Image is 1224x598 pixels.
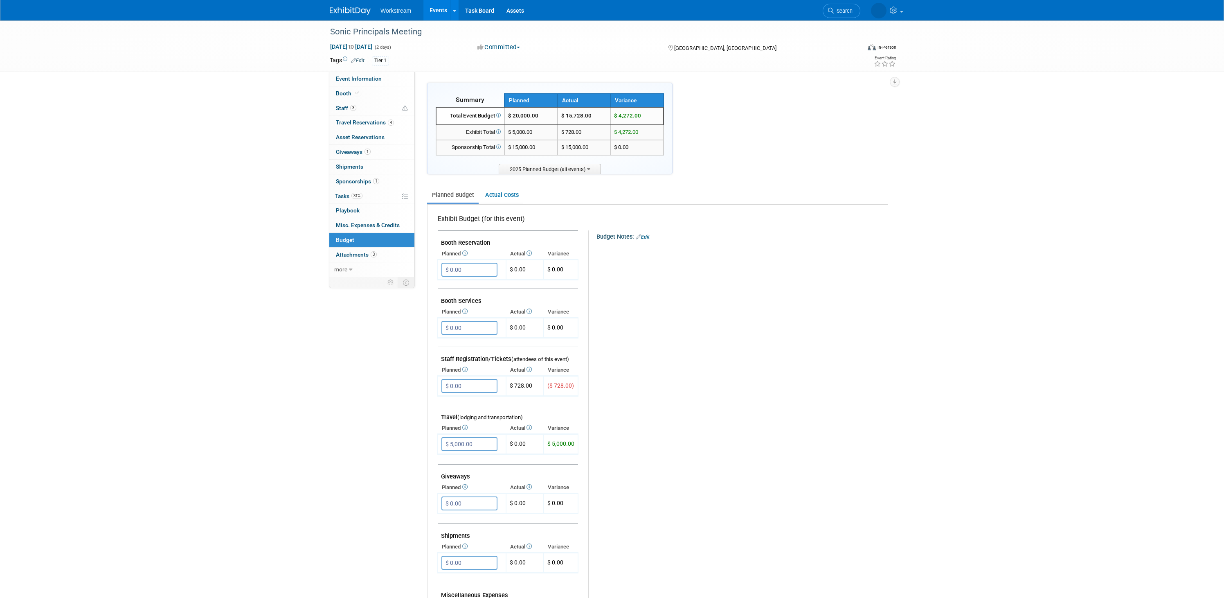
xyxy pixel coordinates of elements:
[329,174,414,189] a: Sponsorships1
[336,119,394,126] span: Travel Reservations
[871,3,886,18] img: Keira Wiele
[384,277,398,288] td: Personalize Event Tab Strip
[834,8,853,14] span: Search
[480,187,523,203] a: Actual Costs
[427,187,479,203] a: Planned Budget
[547,382,574,389] span: ($ 728.00)
[547,324,563,331] span: $ 0.00
[506,482,544,493] th: Actual
[329,130,414,144] a: Asset Reservations
[398,277,415,288] td: Toggle Event Tabs
[329,218,414,232] a: Misc. Expenses & Credits
[506,306,544,318] th: Actual
[438,405,578,423] td: Travel
[336,251,377,258] span: Attachments
[329,189,414,203] a: Tasks31%
[614,129,638,135] span: $ 4,272.00
[329,72,414,86] a: Event Information
[558,107,611,125] td: $ 15,728.00
[506,248,544,260] th: Actual
[823,4,860,18] a: Search
[336,105,356,111] span: Staff
[438,231,578,248] td: Booth Reservation
[336,178,379,185] span: Sponsorships
[351,193,362,199] span: 31%
[506,434,544,454] td: $ 0.00
[544,482,578,493] th: Variance
[438,465,578,482] td: Giveaways
[547,559,563,566] span: $ 0.00
[456,96,484,104] span: Summary
[877,44,896,50] div: In-Person
[499,164,601,174] span: 2025 Planned Budget (all events)
[350,105,356,111] span: 3
[438,289,578,307] td: Booth Services
[506,422,544,434] th: Actual
[508,113,538,119] span: $ 20,000.00
[336,149,371,155] span: Giveaways
[596,230,887,241] div: Budget Notes:
[336,75,382,82] span: Event Information
[388,120,394,126] span: 4
[372,56,389,65] div: Tier 1
[440,144,501,151] div: Sponsorship Total
[347,43,355,50] span: to
[508,144,535,150] span: $ 15,000.00
[506,364,544,376] th: Actual
[812,43,896,55] div: Event Format
[508,129,532,135] span: $ 5,000.00
[330,7,371,15] img: ExhibitDay
[374,45,391,50] span: (2 days)
[402,105,408,112] span: Potential Scheduling Conflict -- at least one attendee is tagged in another overlapping event.
[475,43,523,52] button: Committed
[351,58,364,63] a: Edit
[547,440,574,447] span: $ 5,000.00
[544,422,578,434] th: Variance
[438,248,506,260] th: Planned
[614,144,628,150] span: $ 0.00
[544,306,578,318] th: Variance
[506,494,544,514] td: $ 0.00
[373,178,379,184] span: 1
[330,56,364,65] td: Tags
[438,422,506,434] th: Planned
[329,101,414,115] a: Staff3
[336,90,361,97] span: Booth
[380,7,411,14] span: Workstream
[558,140,611,155] td: $ 15,000.00
[438,364,506,376] th: Planned
[438,306,506,318] th: Planned
[438,541,506,553] th: Planned
[504,94,558,107] th: Planned
[636,234,650,240] a: Edit
[457,414,523,420] span: (lodging and transportation)
[438,482,506,493] th: Planned
[610,94,664,107] th: Variance
[544,248,578,260] th: Variance
[329,145,414,159] a: Giveaways1
[558,94,611,107] th: Actual
[327,25,848,39] div: Sonic Principals Meeting
[329,233,414,247] a: Budget
[329,248,414,262] a: Attachments3
[511,356,569,362] span: (attendees of this event)
[506,541,544,553] th: Actual
[510,266,526,273] span: $ 0.00
[868,44,876,50] img: Format-Inperson.png
[336,222,400,228] span: Misc. Expenses & Credits
[440,129,501,136] div: Exhibit Total
[506,318,544,338] td: $ 0.00
[336,163,363,170] span: Shipments
[336,134,385,140] span: Asset Reservations
[674,45,776,51] span: [GEOGRAPHIC_DATA], [GEOGRAPHIC_DATA]
[336,237,354,243] span: Budget
[438,524,578,542] td: Shipments
[438,214,575,228] div: Exhibit Budget (for this event)
[355,91,359,95] i: Booth reservation complete
[544,364,578,376] th: Variance
[329,160,414,174] a: Shipments
[506,376,544,396] td: $ 728.00
[330,43,373,50] span: [DATE] [DATE]
[329,86,414,101] a: Booth
[547,266,563,273] span: $ 0.00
